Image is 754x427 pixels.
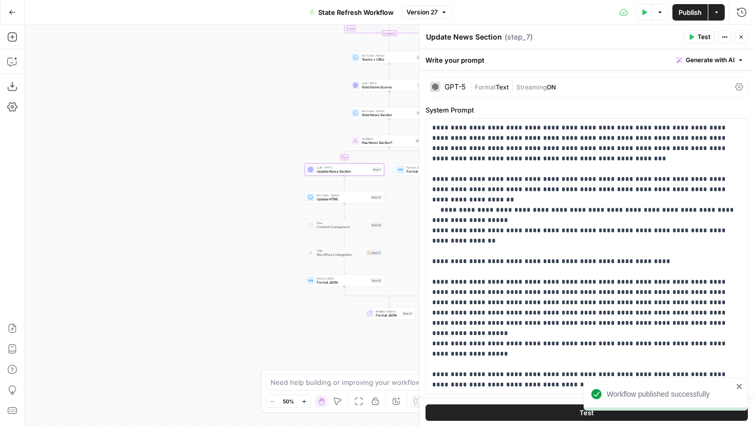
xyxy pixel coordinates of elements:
[305,247,384,259] div: CMSWordPress IntegrationStep 27
[402,6,452,19] button: Version 27
[407,165,458,170] span: Format JSON
[407,169,458,174] span: Format JSON
[371,279,382,283] div: Step 25
[317,252,364,257] span: WordPress Integration
[382,30,397,36] div: Complete
[419,49,754,70] div: Write your prompt
[362,81,415,85] span: LLM · GPT-5
[305,191,384,203] div: Run Code · PythonUpdate HTMLStep 22
[344,147,390,163] g: Edge from step_24 to step_7
[317,193,369,197] span: Run Code · Python
[475,83,496,91] span: Format
[303,4,400,21] button: State Refresh Workflow
[317,221,369,225] span: Flow
[318,7,394,17] span: State Refresh Workflow
[389,91,390,106] g: Edge from step_6 to step_18
[362,113,414,118] span: Grab News Section
[516,83,547,91] span: Streaming
[371,223,382,228] div: Step 28
[390,147,435,163] g: Edge from step_24 to step_26
[509,81,516,91] span: |
[366,250,382,255] div: Step 27
[350,107,429,119] div: Run Code · PythonGrab News SectionStep 18
[317,249,364,253] span: CMS
[547,83,556,91] span: ON
[395,163,474,176] div: Format JSONFormat JSONStep 26
[407,8,438,17] span: Version 27
[736,382,743,391] button: close
[362,140,414,145] span: Has News Section?
[372,168,382,172] div: Step 7
[679,7,702,17] span: Publish
[389,298,390,307] g: Edge from step_24-conditional-end to step_21
[317,280,369,285] span: Format JSON
[317,197,369,202] span: Update HTML
[317,276,369,281] span: Format JSON
[283,397,294,405] span: 50%
[362,53,414,58] span: Run Code · Python
[362,85,415,90] span: Grab Game Scores
[350,51,429,64] div: Run Code · PythonTeams + URLsStep 17
[470,81,475,91] span: |
[305,274,384,287] div: Format JSONFormat JSONStep 25
[344,231,345,246] g: Edge from step_28 to step_27
[389,64,390,79] g: Edge from step_17 to step_6
[402,311,413,316] div: Step 21
[496,83,509,91] span: Text
[698,32,710,42] span: Test
[390,176,435,299] g: Edge from step_26 to step_24-conditional-end
[684,30,715,44] button: Test
[305,219,384,231] div: FlowContent ComparisonStep 28
[350,307,429,320] div: Multiple OutputsFormat JSONStep 21
[426,32,502,42] textarea: Update News Section
[344,203,345,218] g: Edge from step_22 to step_28
[362,109,414,113] span: Run Code · Python
[317,169,370,174] span: Update News Section
[317,165,370,170] span: LLM · GPT-5
[317,225,369,230] span: Content Comparison
[344,176,345,191] g: Edge from step_7 to step_22
[350,79,429,91] div: LLM · GPT-5Grab Game ScoresStep 6
[350,30,429,36] div: Complete
[389,36,390,51] g: Edge from step_14-iteration-end to step_17
[389,119,390,134] g: Edge from step_18 to step_24
[371,195,382,200] div: Step 22
[350,135,429,147] div: ConditionHas News Section?Step 24
[579,407,594,418] span: Test
[376,309,400,313] span: Multiple Outputs
[686,55,734,65] span: Generate with AI
[444,83,466,90] div: GPT-5
[308,222,313,228] img: vrinnnclop0vshvmafd7ip1g7ohf
[344,259,345,274] g: Edge from step_27 to step_25
[344,287,390,299] g: Edge from step_25 to step_24-conditional-end
[672,4,708,21] button: Publish
[376,313,400,318] span: Format JSON
[362,137,414,141] span: Condition
[426,105,748,115] label: System Prompt
[607,389,733,399] div: Workflow published successfully
[505,32,533,42] span: ( step_7 )
[672,53,748,67] button: Generate with AI
[362,57,414,62] span: Teams + URLs
[426,404,748,421] button: Test
[308,250,313,255] img: WordPress%20logotype.png
[305,163,384,176] div: LLM · GPT-5Update News SectionStep 7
